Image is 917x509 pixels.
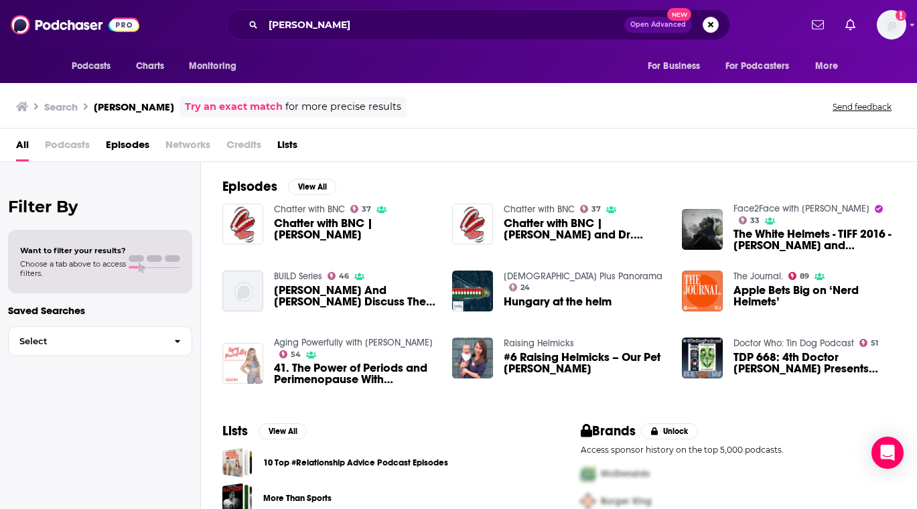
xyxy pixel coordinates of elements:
span: Charts [136,57,165,76]
img: Apple Bets Big on ‘Nerd Helmets’ [682,271,723,311]
h2: Filter By [8,197,192,216]
button: View All [259,423,307,439]
span: 37 [591,206,601,212]
span: Chatter with BNC | [PERSON_NAME] and Dr. [PERSON_NAME], NCEDA. [504,218,666,240]
span: Logged in as hannah.bishop [877,10,906,40]
span: Podcasts [45,134,90,161]
a: The White Helmets - TIFF 2016 - Orlando von Einsiedel and Joanna Natasegara [733,228,896,251]
a: Lists [277,134,297,161]
span: Want to filter your results? [20,246,126,255]
button: Open AdvancedNew [624,17,692,33]
button: open menu [62,54,129,79]
span: McDonalds [601,468,650,480]
span: Apple Bets Big on ‘Nerd Helmets’ [733,285,896,307]
span: For Podcasters [725,57,790,76]
img: Hungary at the helm [452,271,493,311]
a: 46 [328,272,350,280]
h3: Search [44,100,78,113]
button: Send feedback [829,101,896,113]
img: User Profile [877,10,906,40]
span: Choose a tab above to access filters. [20,259,126,278]
a: Try an exact match [185,99,283,115]
span: 41. The Power of Periods and Perimenopause With [PERSON_NAME] Founder, [PERSON_NAME] [274,362,436,385]
p: Saved Searches [8,304,192,317]
span: 24 [520,285,530,291]
span: Burger King [601,496,652,507]
a: Show notifications dropdown [806,13,829,36]
span: Open Advanced [630,21,686,28]
h2: Lists [222,423,248,439]
a: ListsView All [222,423,307,439]
span: 46 [339,273,349,279]
button: Select [8,326,192,356]
a: #6 Raising Helmicks – Our Pet Jack Ryan [504,352,666,374]
a: Show notifications dropdown [840,13,861,36]
button: View All [288,179,336,195]
span: #6 Raising Helmicks – Our Pet [PERSON_NAME] [504,352,666,374]
a: 51 [859,339,879,347]
a: 33 [739,216,760,224]
button: Show profile menu [877,10,906,40]
a: Chatter with BNC | Joanna Helms [274,218,436,240]
span: Podcasts [72,57,111,76]
img: Orlando von Einsiedel And Joanna Natasegara Discuss Their Documentary, "The White Helmets" [222,271,263,311]
div: Open Intercom Messenger [871,437,904,469]
a: The Journal. [733,271,783,282]
a: Face2Face with David Peck [733,203,869,214]
a: TDP 668: 4th Doctor Phillip Hinchcliffe Presents Helm of Awe from @BigFinish [733,352,896,374]
a: Orlando von Einsiedel And Joanna Natasegara Discuss Their Documentary, "The White Helmets" [274,285,436,307]
img: The White Helmets - TIFF 2016 - Orlando von Einsiedel and Joanna Natasegara [682,209,723,250]
a: EpisodesView All [222,178,336,195]
h2: Episodes [222,178,277,195]
a: Charts [127,54,173,79]
a: Doctor Who: Tin Dog Podcast [733,338,854,349]
span: The White Helmets - TIFF 2016 - [PERSON_NAME] and [PERSON_NAME] [733,228,896,251]
span: Hungary at the helm [504,296,612,307]
button: open menu [717,54,809,79]
a: 54 [279,350,301,358]
img: Chatter with BNC | Joanna Helms and Dr. Patricia Mitchell, NCEDA. [452,204,493,244]
img: First Pro Logo [575,460,601,488]
a: 10 Top #Relationship Advice Podcast Episodes [263,455,448,470]
span: [PERSON_NAME] And [PERSON_NAME] Discuss Their Documentary, "The White Helmets" [274,285,436,307]
a: 37 [580,205,602,213]
span: 89 [800,273,809,279]
button: open menu [180,54,254,79]
span: TDP 668: 4th Doctor [PERSON_NAME] Presents Helm of Awe from @BigFinish [733,352,896,374]
span: 33 [750,218,760,224]
span: For Business [648,57,701,76]
a: Chatter with BNC | Joanna Helms and Dr. Patricia Mitchell, NCEDA. [504,218,666,240]
span: Episodes [106,134,149,161]
a: 10 Top #Relationship Advice Podcast Episodes [222,447,253,478]
a: Aging Powerfully with Melissa Grelo [274,337,433,348]
button: open menu [806,54,855,79]
a: BUILD Series [274,271,322,282]
div: Search podcasts, credits, & more... [226,9,730,40]
h3: [PERSON_NAME] [94,100,174,113]
span: Chatter with BNC | [PERSON_NAME] [274,218,436,240]
img: TDP 668: 4th Doctor Phillip Hinchcliffe Presents Helm of Awe from @BigFinish [682,338,723,378]
a: Chatter with BNC [504,204,575,215]
img: Chatter with BNC | Joanna Helms [222,204,263,244]
svg: Add a profile image [896,10,906,21]
a: #6 Raising Helmicks – Our Pet Jack Ryan [452,338,493,378]
img: Podchaser - Follow, Share and Rate Podcasts [11,12,139,38]
span: for more precise results [285,99,401,115]
span: All [16,134,29,161]
span: 51 [871,340,878,346]
a: 41. The Power of Periods and Perimenopause With Knix Founder, Joanna Griffiths [274,362,436,385]
img: 41. The Power of Periods and Perimenopause With Knix Founder, Joanna Griffiths [222,343,263,384]
a: 37 [350,205,372,213]
a: More Than Sports [263,491,332,506]
a: Chatter with BNC [274,204,345,215]
input: Search podcasts, credits, & more... [263,14,624,35]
